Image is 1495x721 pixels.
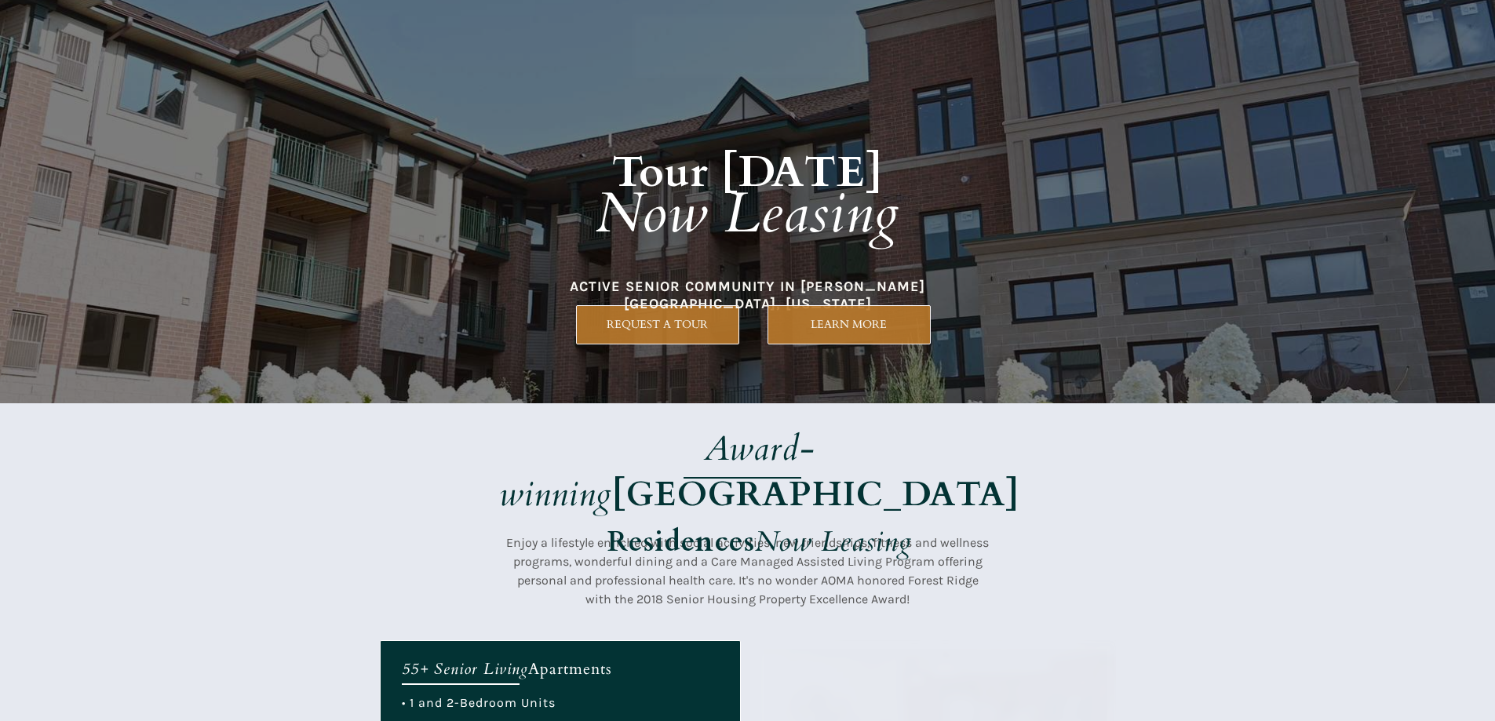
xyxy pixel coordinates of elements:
[402,695,556,710] span: • 1 and 2-Bedroom Units
[612,471,1019,518] strong: [GEOGRAPHIC_DATA]
[596,176,899,252] em: Now Leasing
[570,278,925,312] span: ACTIVE SENIOR COMMUNITY IN [PERSON_NAME][GEOGRAPHIC_DATA], [US_STATE]
[402,658,528,679] em: 55+ Senior Living
[499,425,815,518] em: Award-winning
[612,144,884,202] strong: Tour [DATE]
[755,523,912,561] em: Now Leasing
[768,305,931,344] a: LEARN MORE
[607,523,755,561] strong: Residences
[576,305,739,344] a: REQUEST A TOUR
[577,318,738,331] span: REQUEST A TOUR
[528,658,612,679] span: Apartments
[768,318,930,331] span: LEARN MORE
